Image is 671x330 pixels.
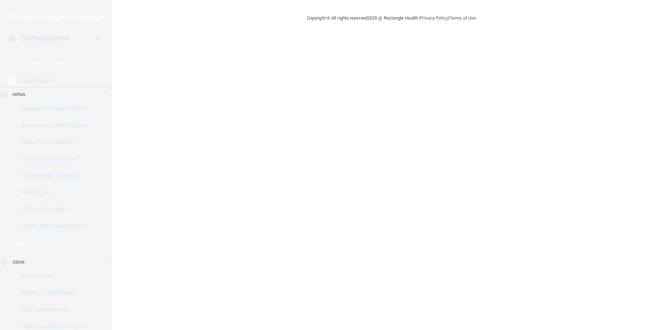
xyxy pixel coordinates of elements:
p: Resources [5,189,100,196]
h4: Compliance [21,33,69,43]
p: Business Associates [5,155,100,162]
div: Copyright © All rights reserved 2025 @ Rectangle Health | | [264,7,519,29]
p: Emergency Planning [5,172,100,179]
img: dashboard.aa5b2476.svg [8,77,15,84]
p: HIPAA [9,60,27,68]
p: Documents [5,273,100,280]
p: OSHA [13,258,24,266]
p: Documents and Policies [5,122,100,129]
a: Dashboard [8,76,102,85]
p: OSHA [9,239,27,247]
p: HIPAA Checklist [5,206,100,213]
p: Learn More! [31,60,68,68]
img: PMB logo [8,11,103,25]
p: Injury and Illness Report [5,323,100,330]
p: Dashboard [20,76,55,85]
p: HIPAA [13,90,26,99]
a: Terms of Use [449,15,476,21]
p: HIPAA Risk Assessment [5,222,100,229]
p: Safety Data Sheets [5,289,100,296]
p: Report an Incident [5,139,100,146]
p: Learn More! [30,239,67,247]
p: Self-Assessment [5,306,100,313]
p: Documents and Policies [5,105,100,112]
a: Privacy Policy [420,15,448,21]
